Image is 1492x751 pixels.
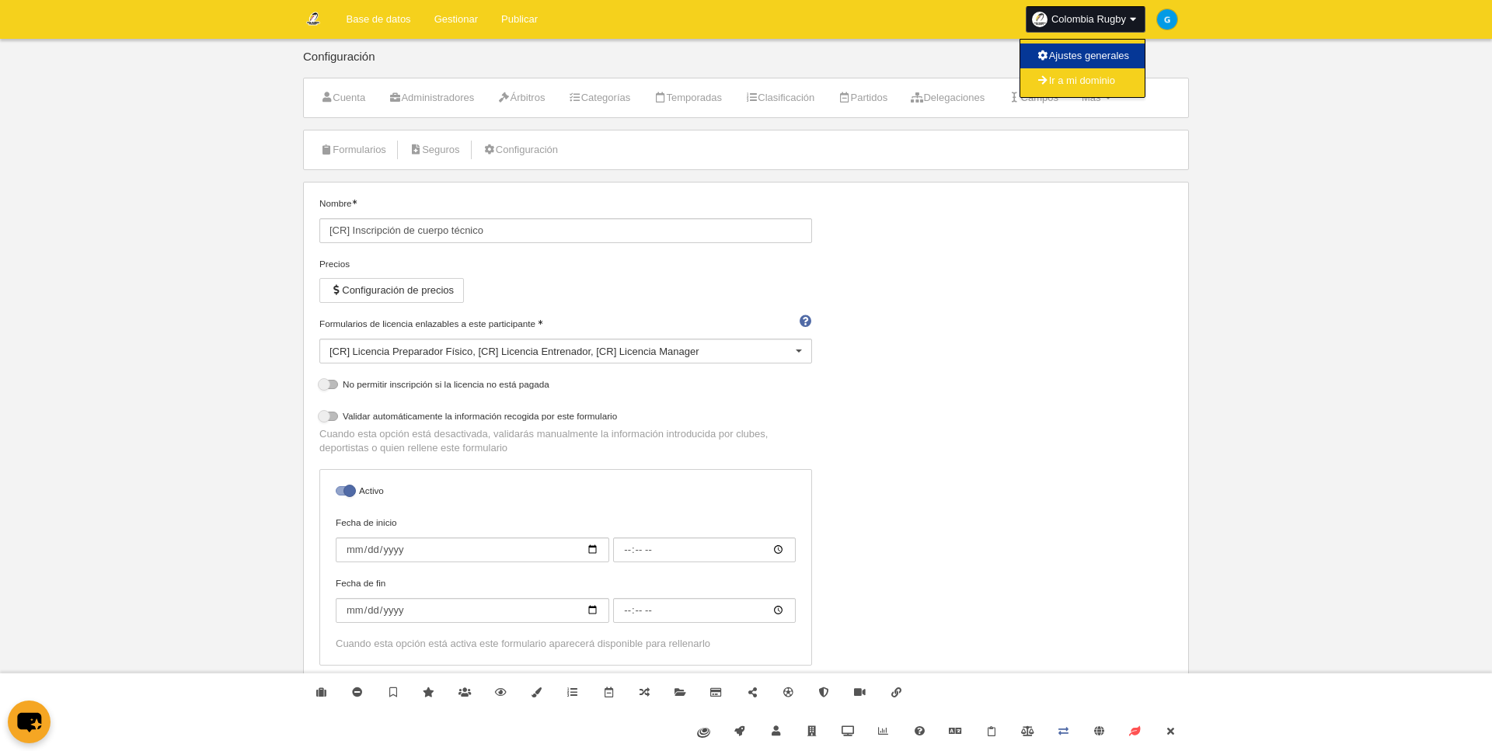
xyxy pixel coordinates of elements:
label: Validar automáticamente la información recogida por este formulario [319,409,812,427]
div: Cuando esta opción está activa este formulario aparecerá disponible para rellenarlo [336,637,796,651]
a: Configuración [475,138,566,162]
button: Configuración de precios [319,278,464,303]
label: Nombre [319,196,812,243]
label: Activo [336,484,796,502]
img: c2l6ZT0zMHgzMCZmcz05JnRleHQ9RyZiZz0wMzliZTU%3D.png [1157,9,1177,30]
label: Formularios de licencia enlazables a este participante [319,317,812,331]
button: chat-button [8,701,51,743]
img: Oanpu9v8aySI.30x30.jpg [1032,12,1048,27]
div: Configuración [303,50,1189,78]
a: Árbitros [489,86,553,110]
input: Fecha de inicio [613,537,796,562]
i: Obligatorio [352,200,357,204]
a: Partidos [829,86,896,110]
input: Fecha de inicio [336,537,609,562]
span: [CR] Licencia Manager [596,346,699,357]
i: Obligatorio [538,320,542,325]
a: Cuenta [312,86,374,110]
span: Más [1082,92,1101,103]
p: Cuando esta opción está desactivada, validarás manualmente la información introducida por clubes,... [319,427,812,455]
img: fiware.svg [697,728,710,738]
span: Colombia Rugby [1051,12,1126,27]
input: Fecha de fin [336,598,609,623]
a: Categorías [559,86,639,110]
a: Ajustes generales [1020,43,1145,68]
label: No permitir inscripción si la licencia no está pagada [319,377,812,395]
a: Ir a mi dominio [1020,68,1145,93]
a: Clasificación [737,86,823,110]
a: Administradores [380,86,483,110]
div: Precios [319,257,812,271]
a: Colombia Rugby [1026,6,1145,33]
a: Delegaciones [902,86,993,110]
img: Colombia Rugby [304,9,322,28]
a: Seguros [401,138,469,162]
label: Fecha de fin [336,576,796,623]
a: Formularios [312,138,395,162]
label: Fecha de inicio [336,516,796,562]
input: Nombre [319,218,812,243]
a: Temporadas [645,86,730,110]
span: [CR] Licencia Preparador Físico [329,346,472,357]
input: Fecha de fin [613,598,796,623]
a: Campos [999,86,1067,110]
span: [CR] Licencia Entrenador [478,346,591,357]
